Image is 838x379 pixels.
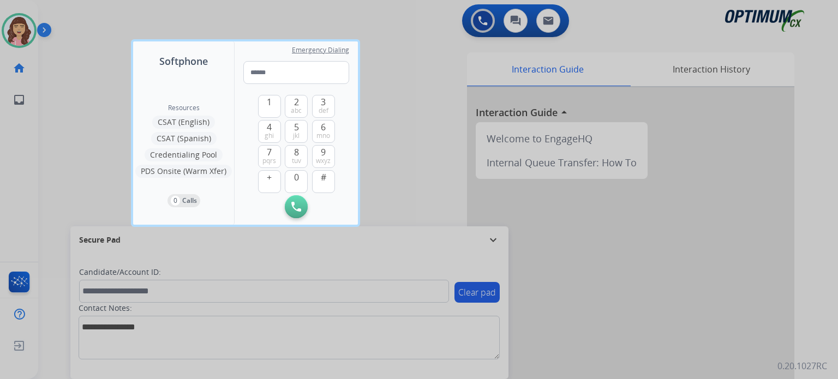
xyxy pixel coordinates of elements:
span: 8 [294,146,299,159]
button: 0 [285,170,308,193]
button: # [312,170,335,193]
span: pqrs [262,157,276,165]
button: CSAT (Spanish) [151,132,217,145]
button: 9wxyz [312,145,335,168]
button: 0Calls [167,194,200,207]
span: 6 [321,121,326,134]
button: 2abc [285,95,308,118]
button: 3def [312,95,335,118]
button: 1 [258,95,281,118]
button: CSAT (English) [152,116,215,129]
span: # [321,171,326,184]
span: 3 [321,95,326,109]
button: PDS Onsite (Warm Xfer) [135,165,232,178]
span: mno [316,131,330,140]
span: Emergency Dialing [292,46,349,55]
span: 2 [294,95,299,109]
button: 8tuv [285,145,308,168]
button: 4ghi [258,120,281,143]
span: def [319,106,328,115]
button: + [258,170,281,193]
span: 7 [267,146,272,159]
span: wxyz [316,157,331,165]
span: Softphone [159,53,208,69]
span: ghi [265,131,274,140]
button: 7pqrs [258,145,281,168]
button: Credentialing Pool [145,148,223,161]
span: Resources [168,104,200,112]
span: 1 [267,95,272,109]
span: 9 [321,146,326,159]
p: 0.20.1027RC [777,359,827,372]
span: tuv [292,157,301,165]
button: 6mno [312,120,335,143]
span: 5 [294,121,299,134]
span: 0 [294,171,299,184]
p: Calls [182,196,197,206]
span: + [267,171,272,184]
img: call-button [291,202,301,212]
span: 4 [267,121,272,134]
span: abc [291,106,302,115]
button: 5jkl [285,120,308,143]
span: jkl [293,131,300,140]
p: 0 [171,196,180,206]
